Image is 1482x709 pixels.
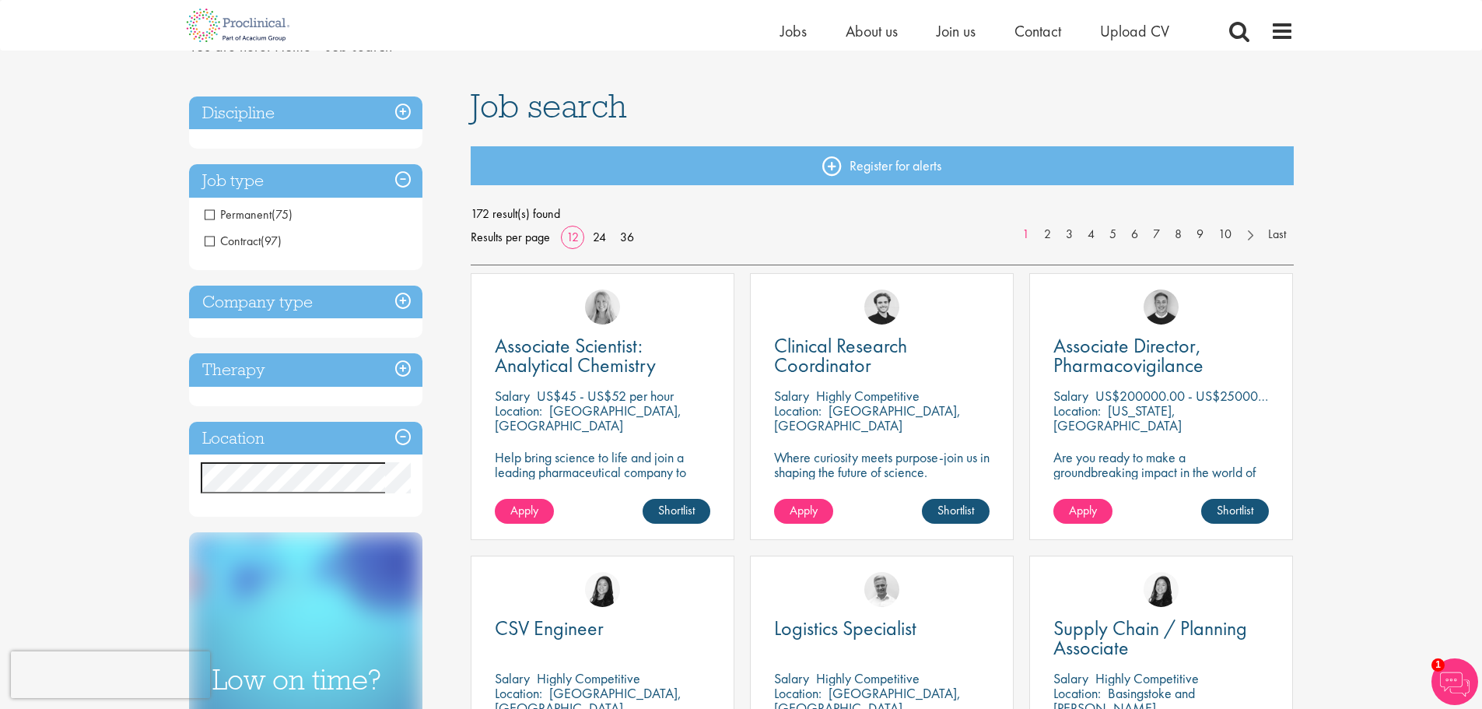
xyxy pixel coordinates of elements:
a: Associate Scientist: Analytical Chemistry [495,336,710,375]
a: Shortlist [643,499,710,524]
a: 2 [1036,226,1059,244]
span: Salary [1053,387,1088,405]
a: 12 [561,229,584,245]
span: 172 result(s) found [471,202,1294,226]
p: Highly Competitive [1095,669,1199,687]
p: Highly Competitive [537,669,640,687]
a: Last [1260,226,1294,244]
a: 7 [1145,226,1168,244]
a: 24 [587,229,611,245]
p: Highly Competitive [816,387,920,405]
span: Jobs [780,21,807,41]
p: [US_STATE], [GEOGRAPHIC_DATA] [1053,402,1182,434]
img: Bo Forsen [1144,290,1179,325]
span: Supply Chain / Planning Associate [1053,615,1247,661]
span: Location: [495,684,542,702]
span: Salary [1053,669,1088,687]
p: US$200000.00 - US$250000.00 per annum [1095,387,1344,405]
a: 6 [1123,226,1146,244]
span: Associate Director, Pharmacovigilance [1053,332,1203,378]
span: Logistics Specialist [774,615,916,641]
span: (97) [261,233,282,249]
h3: Job type [189,164,422,198]
a: 9 [1189,226,1211,244]
span: (75) [272,206,293,223]
p: Help bring science to life and join a leading pharmaceutical company to play a key role in delive... [495,450,710,524]
p: [GEOGRAPHIC_DATA], [GEOGRAPHIC_DATA] [774,402,961,434]
span: Contract [205,233,261,249]
a: Apply [774,499,833,524]
a: Clinical Research Coordinator [774,336,990,375]
span: Permanent [205,206,272,223]
h3: Location [189,422,422,455]
span: Location: [1053,402,1101,419]
span: 1 [1431,658,1445,672]
h3: Therapy [189,353,422,387]
a: Register for alerts [471,146,1294,185]
p: Where curiosity meets purpose-join us in shaping the future of science. [774,450,990,479]
span: Location: [774,684,822,702]
iframe: reCAPTCHA [11,651,210,698]
a: About us [846,21,898,41]
a: Apply [495,499,554,524]
span: Permanent [205,206,293,223]
a: 10 [1210,226,1239,244]
a: 8 [1167,226,1189,244]
img: Shannon Briggs [585,290,620,325]
span: Contract [205,233,282,249]
span: Clinical Research Coordinator [774,332,907,378]
a: 5 [1102,226,1124,244]
a: Shortlist [922,499,990,524]
span: Associate Scientist: Analytical Chemistry [495,332,656,378]
span: Salary [495,387,530,405]
a: Shortlist [1201,499,1269,524]
span: Salary [495,669,530,687]
img: Nico Kohlwes [864,290,899,325]
p: [GEOGRAPHIC_DATA], [GEOGRAPHIC_DATA] [495,402,681,434]
span: Salary [774,669,809,687]
p: Are you ready to make a groundbreaking impact in the world of biotechnology? Join a growing compa... [1053,450,1269,524]
a: 36 [615,229,639,245]
a: Join us [937,21,976,41]
span: Location: [495,402,542,419]
span: Location: [1053,684,1101,702]
p: US$45 - US$52 per hour [537,387,674,405]
span: Salary [774,387,809,405]
p: Highly Competitive [816,669,920,687]
h3: Low on time? [212,665,399,695]
img: Numhom Sudsok [585,572,620,607]
span: Location: [774,402,822,419]
a: 1 [1014,226,1037,244]
a: Logistics Specialist [774,619,990,638]
span: Apply [1069,502,1097,518]
img: Numhom Sudsok [1144,572,1179,607]
span: Apply [510,502,538,518]
a: Upload CV [1100,21,1169,41]
span: Job search [471,85,627,127]
a: Apply [1053,499,1112,524]
h3: Company type [189,286,422,319]
span: Apply [790,502,818,518]
a: Contact [1014,21,1061,41]
a: Associate Director, Pharmacovigilance [1053,336,1269,375]
h3: Discipline [189,97,422,130]
img: Joshua Bye [864,572,899,607]
a: 3 [1058,226,1081,244]
img: Chatbot [1431,658,1478,705]
a: 4 [1080,226,1102,244]
span: CSV Engineer [495,615,604,641]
